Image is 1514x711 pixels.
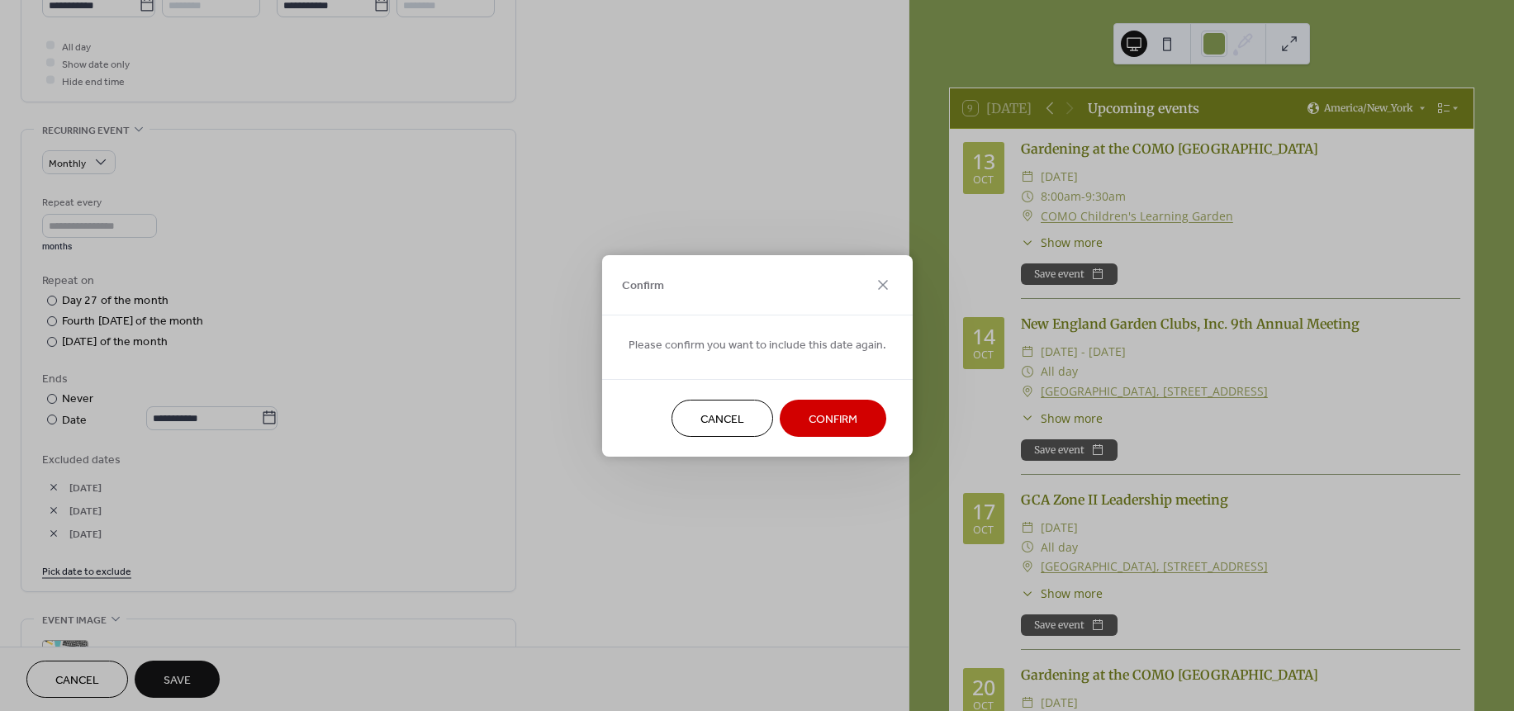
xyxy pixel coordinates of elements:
span: Confirm [809,410,857,428]
button: Cancel [672,400,773,437]
span: Please confirm you want to include this date again. [629,336,886,353]
span: Confirm [622,277,664,295]
button: Confirm [780,400,886,437]
span: Cancel [700,410,744,428]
